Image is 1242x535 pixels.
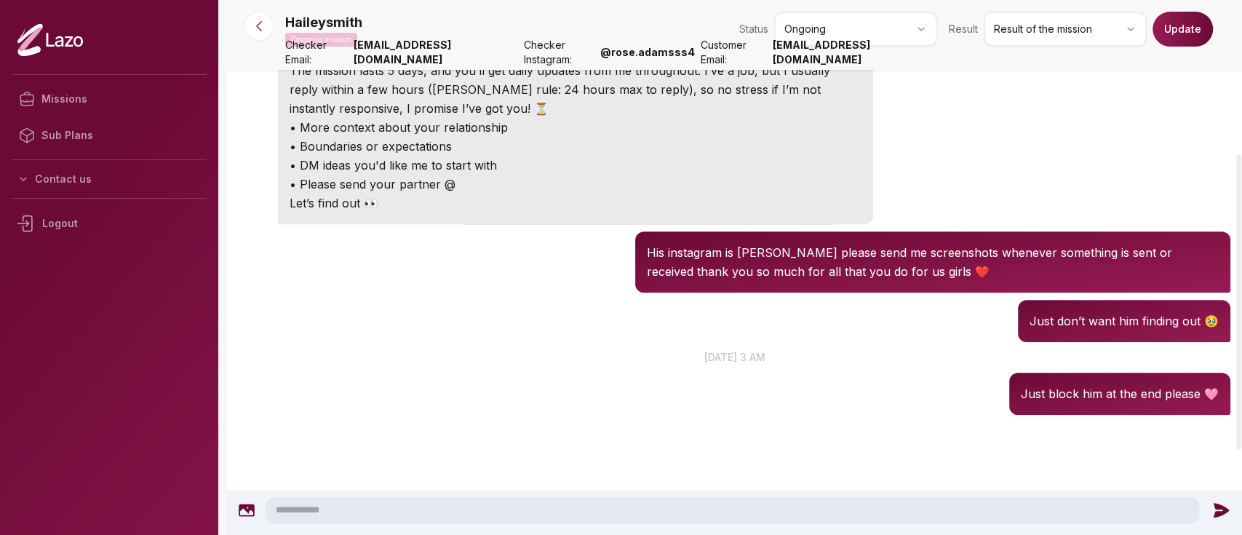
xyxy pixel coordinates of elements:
[600,45,695,60] strong: @ rose.adamsss4
[227,349,1242,365] p: [DATE] 3 am
[1021,384,1219,403] p: Just block him at the end please 🩷
[647,243,1219,281] p: His instagram is [PERSON_NAME] please send me screenshots whenever something is sent or received ...
[524,38,594,67] span: Checker Instagram:
[739,22,768,36] span: Status
[290,175,861,194] p: • Please send your partner @
[354,38,518,67] strong: [EMAIL_ADDRESS][DOMAIN_NAME]
[290,118,861,137] p: • More context about your relationship
[285,33,357,47] p: Ongoing mission
[285,38,348,67] span: Checker Email:
[12,81,207,117] a: Missions
[949,22,978,36] span: Result
[773,38,937,67] strong: [EMAIL_ADDRESS][DOMAIN_NAME]
[290,137,861,156] p: • Boundaries or expectations
[290,194,861,213] p: Let’s find out 👀
[1030,312,1219,330] p: Just don’t want him finding out 🥹
[1153,12,1213,47] button: Update
[290,156,861,175] p: • DM ideas you'd like me to start with
[290,61,861,118] p: The mission lasts 5 days, and you’ll get daily updates from me throughout. I’ve a job, but I usua...
[12,205,207,242] div: Logout
[285,12,362,33] p: Haileysmith
[701,38,767,67] span: Customer Email:
[12,117,207,154] a: Sub Plans
[12,166,207,192] button: Contact us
